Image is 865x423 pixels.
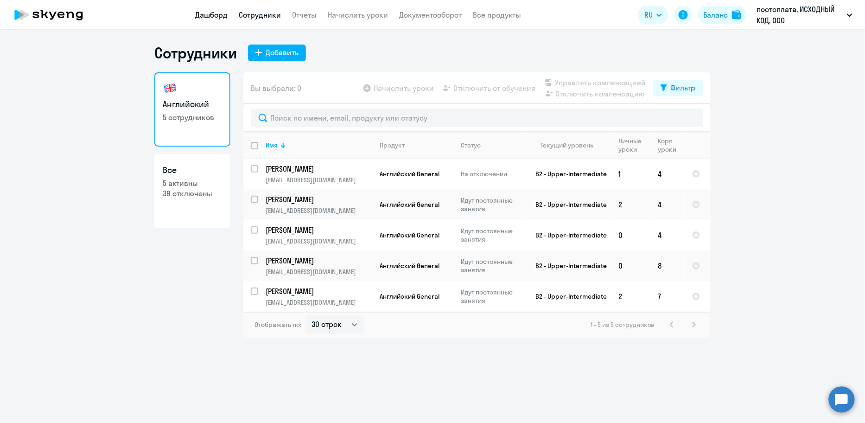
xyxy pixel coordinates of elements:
div: Имя [266,141,372,149]
div: Продукт [380,141,453,149]
td: 2 [611,189,651,220]
p: [EMAIL_ADDRESS][DOMAIN_NAME] [266,268,372,276]
span: Английский General [380,262,439,270]
td: 0 [611,220,651,250]
td: B2 - Upper-Intermediate [525,189,611,220]
td: 4 [651,189,685,220]
p: [EMAIL_ADDRESS][DOMAIN_NAME] [266,237,372,245]
span: Вы выбрали: 0 [251,83,301,94]
div: Корп. уроки [658,137,677,154]
div: Корп. уроки [658,137,684,154]
span: Английский General [380,170,439,178]
p: [PERSON_NAME] [266,286,370,296]
a: Английский5 сотрудников [154,72,230,147]
td: 4 [651,159,685,189]
td: B2 - Upper-Intermediate [525,159,611,189]
div: Личные уроки [618,137,642,154]
div: Фильтр [671,82,696,93]
td: 0 [611,250,651,281]
td: 7 [651,281,685,312]
p: 5 активны [163,178,222,188]
button: RU [638,6,668,24]
div: Текущий уровень [532,141,611,149]
p: [EMAIL_ADDRESS][DOMAIN_NAME] [266,206,372,215]
div: Добавить [266,47,299,58]
img: balance [732,10,741,19]
p: Идут постоянные занятия [461,227,524,244]
input: Поиск по имени, email, продукту или статусу [251,109,703,127]
button: Добавить [248,45,306,61]
a: Все5 активны39 отключены [154,154,230,228]
td: B2 - Upper-Intermediate [525,281,611,312]
span: Отображать по: [254,320,301,329]
p: 39 отключены [163,188,222,199]
p: Идут постоянные занятия [461,196,524,213]
span: 1 - 5 из 5 сотрудников [591,320,655,329]
p: 5 сотрудников [163,112,222,122]
td: B2 - Upper-Intermediate [525,220,611,250]
img: english [163,81,178,96]
div: Статус [461,141,481,149]
a: [PERSON_NAME] [266,194,372,205]
p: Идут постоянные занятия [461,257,524,274]
p: Идут постоянные занятия [461,288,524,305]
a: [PERSON_NAME] [266,286,372,296]
a: Отчеты [292,10,317,19]
td: 1 [611,159,651,189]
a: Документооборот [399,10,462,19]
div: Личные уроки [618,137,650,154]
h3: Все [163,164,222,176]
a: Начислить уроки [328,10,388,19]
button: Балансbalance [698,6,747,24]
p: [PERSON_NAME] [266,256,370,266]
td: 4 [651,220,685,250]
span: RU [644,9,653,20]
td: 2 [611,281,651,312]
p: [PERSON_NAME] [266,225,370,235]
button: постоплата, ИСХОДНЫЙ КОД, ООО [752,4,857,26]
div: Статус [461,141,524,149]
td: 8 [651,250,685,281]
a: [PERSON_NAME] [266,225,372,235]
a: Сотрудники [239,10,281,19]
button: Фильтр [653,80,703,96]
p: На отключении [461,170,524,178]
h1: Сотрудники [154,44,237,62]
h3: Английский [163,98,222,110]
span: Английский General [380,200,439,209]
span: Английский General [380,292,439,301]
p: [PERSON_NAME] [266,194,370,205]
div: Продукт [380,141,405,149]
td: B2 - Upper-Intermediate [525,250,611,281]
a: [PERSON_NAME] [266,256,372,266]
p: [PERSON_NAME] [266,164,370,174]
p: [EMAIL_ADDRESS][DOMAIN_NAME] [266,176,372,184]
a: Дашборд [195,10,228,19]
p: [EMAIL_ADDRESS][DOMAIN_NAME] [266,298,372,307]
a: Все продукты [473,10,521,19]
div: Текущий уровень [541,141,594,149]
div: Баланс [704,9,728,20]
div: Имя [266,141,278,149]
span: Английский General [380,231,439,239]
a: [PERSON_NAME] [266,164,372,174]
p: постоплата, ИСХОДНЫЙ КОД, ООО [757,4,843,26]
